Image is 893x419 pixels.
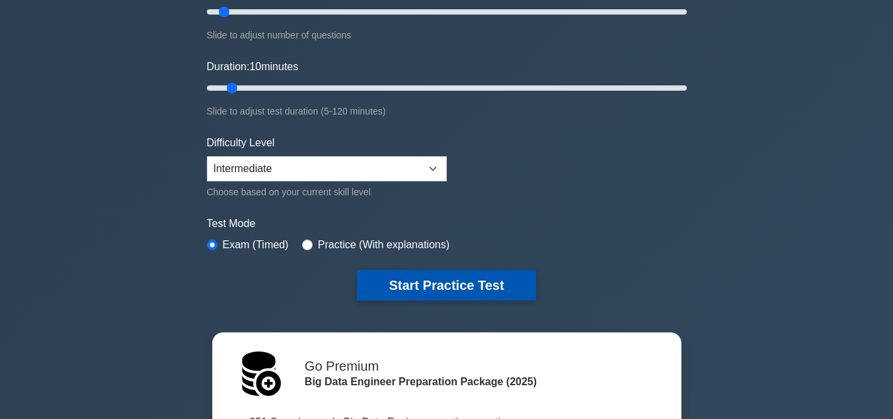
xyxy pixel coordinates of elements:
div: Slide to adjust number of questions [207,27,687,43]
label: Exam (Timed) [223,237,289,253]
div: Slide to adjust test duration (5-120 minutes) [207,103,687,119]
span: 10 [249,61,261,72]
label: Difficulty Level [207,135,275,151]
label: Duration: minutes [207,59,299,75]
label: Practice (With explanations) [318,237,449,253]
label: Test Mode [207,216,687,232]
div: Choose based on your current skill level [207,184,447,200]
button: Start Practice Test [357,270,535,301]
